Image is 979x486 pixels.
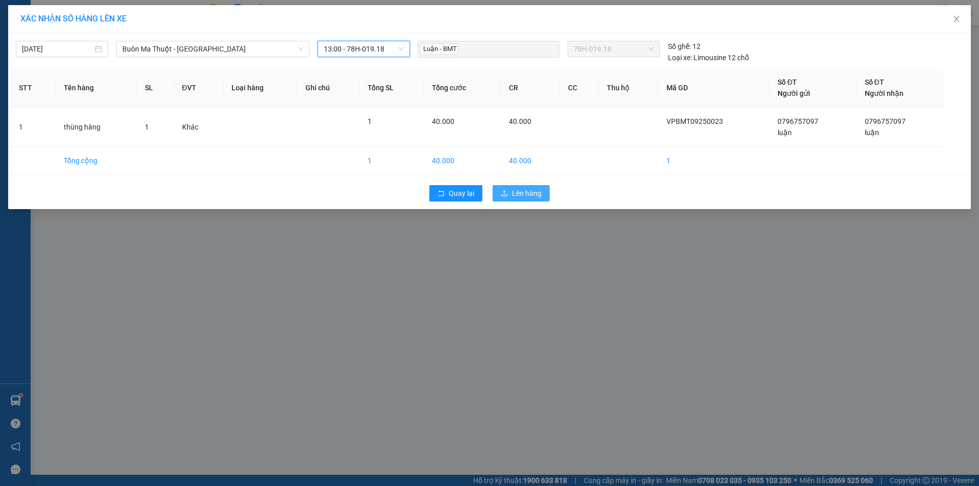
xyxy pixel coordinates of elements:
[359,68,424,108] th: Tổng SL
[668,41,701,52] div: 12
[437,190,445,198] span: rollback
[952,15,961,23] span: close
[778,117,818,125] span: 0796757097
[865,117,906,125] span: 0796757097
[429,185,482,201] button: rollbackQuay lại
[501,147,560,175] td: 40.000
[560,68,599,108] th: CC
[599,68,658,108] th: Thu hộ
[865,78,884,86] span: Số ĐT
[424,147,501,175] td: 40.000
[501,190,508,198] span: upload
[420,43,458,55] span: Luận - BMT
[11,108,56,147] td: 1
[666,117,723,125] span: VPBMT09250023
[658,68,769,108] th: Mã GD
[432,117,454,125] span: 40.000
[449,188,474,199] span: Quay lại
[865,129,879,137] span: luận
[56,68,136,108] th: Tên hàng
[424,68,501,108] th: Tổng cước
[122,41,303,57] span: Buôn Ma Thuột - Tuy Hòa
[493,185,550,201] button: uploadLên hàng
[778,129,792,137] span: luận
[298,46,304,52] span: down
[11,68,56,108] th: STT
[56,147,136,175] td: Tổng cộng
[223,68,297,108] th: Loại hàng
[668,41,691,52] span: Số ghế:
[174,68,223,108] th: ĐVT
[574,41,653,57] span: 78H-019.18
[668,52,692,63] span: Loại xe:
[865,89,904,97] span: Người nhận
[174,108,223,147] td: Khác
[778,89,810,97] span: Người gửi
[324,41,404,57] span: 13:00 - 78H-019.18
[297,68,359,108] th: Ghi chú
[512,188,542,199] span: Lên hàng
[668,52,749,63] div: Limousine 12 chỗ
[359,147,424,175] td: 1
[145,123,149,131] span: 1
[509,117,531,125] span: 40.000
[137,68,174,108] th: SL
[942,5,971,34] button: Close
[22,43,93,55] input: 14/09/2025
[56,108,136,147] td: thùng hàng
[778,78,797,86] span: Số ĐT
[20,14,126,23] span: XÁC NHẬN SỐ HÀNG LÊN XE
[368,117,372,125] span: 1
[501,68,560,108] th: CR
[658,147,769,175] td: 1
